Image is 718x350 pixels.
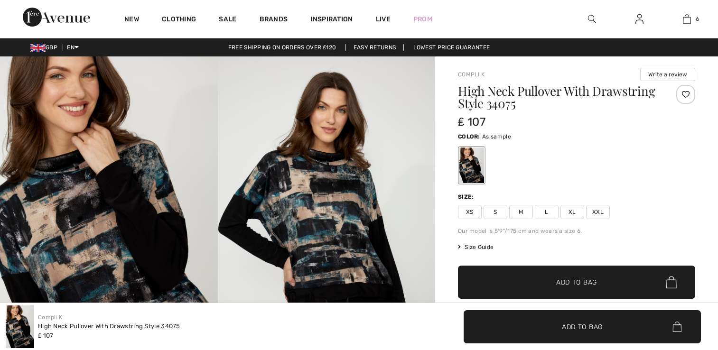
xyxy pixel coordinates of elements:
a: Free shipping on orders over ₤120 [221,44,344,51]
span: XS [458,205,482,219]
a: Clothing [162,15,196,25]
span: Add to Bag [556,277,597,287]
button: Add to Bag [464,310,701,343]
div: Size: [458,193,476,201]
span: M [509,205,533,219]
span: 6 [696,15,699,23]
img: Bag.svg [666,276,677,288]
span: As sample [482,133,511,140]
span: XXL [586,205,610,219]
span: XL [560,205,584,219]
h1: High Neck Pullover With Drawstring Style 34075 [458,85,656,110]
img: UK Pound [30,44,46,52]
span: Color: [458,133,480,140]
span: ₤ 107 [38,332,54,339]
div: High Neck Pullover With Drawstring Style 34075 [38,322,180,331]
span: Size Guide [458,243,494,251]
span: Inspiration [310,15,353,25]
a: Live [376,14,391,24]
button: Write a review [640,68,695,81]
a: New [124,15,139,25]
div: As sample [459,147,484,183]
span: GBP [30,44,61,51]
a: Brands [260,15,288,25]
div: Our model is 5'9"/175 cm and wears a size 6. [458,227,695,235]
a: Easy Returns [345,44,404,51]
iframe: Opens a widget where you can find more information [657,279,709,303]
a: Compli K [38,314,62,321]
span: ₤ 107 [458,115,485,129]
img: My Info [635,13,643,25]
img: Bag.svg [672,322,681,332]
a: Lowest Price Guarantee [406,44,498,51]
span: S [484,205,507,219]
img: My Bag [683,13,691,25]
img: search the website [588,13,596,25]
a: 6 [663,13,710,25]
img: 1ère Avenue [23,8,90,27]
a: Compli K [458,71,485,78]
a: Sign In [628,13,651,25]
span: EN [67,44,79,51]
a: Prom [413,14,432,24]
button: Add to Bag [458,266,695,299]
span: L [535,205,559,219]
span: Add to Bag [562,322,603,332]
img: High Neck Pullover with Drawstring Style 34075 [6,305,34,348]
a: Sale [219,15,236,25]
